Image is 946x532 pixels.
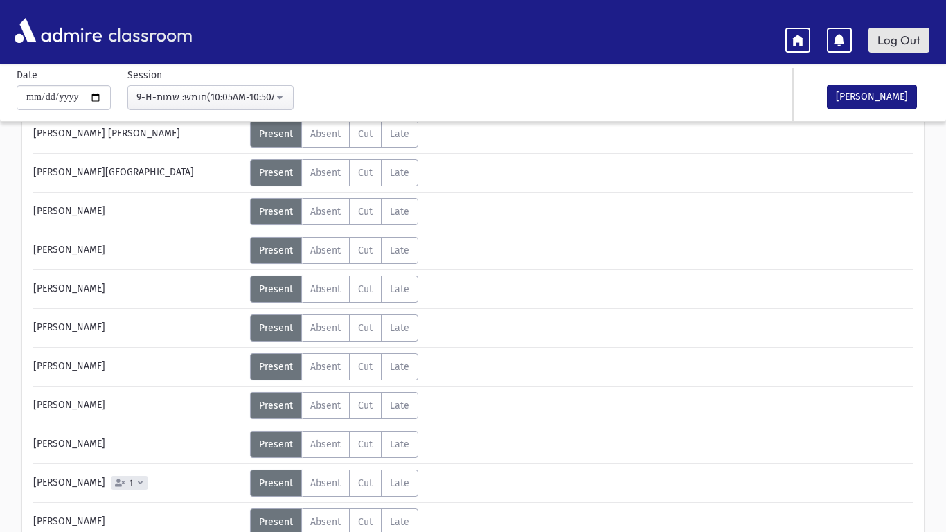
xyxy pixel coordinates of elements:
[127,85,294,110] button: 9-H-חומש: שמות(10:05AM-10:50AM)
[310,245,341,256] span: Absent
[259,361,293,373] span: Present
[26,121,250,148] div: [PERSON_NAME] [PERSON_NAME]
[17,68,37,82] label: Date
[390,283,409,295] span: Late
[26,392,250,419] div: [PERSON_NAME]
[250,353,418,380] div: AttTypes
[26,198,250,225] div: [PERSON_NAME]
[310,206,341,218] span: Absent
[127,479,136,488] span: 1
[26,159,250,186] div: [PERSON_NAME][GEOGRAPHIC_DATA]
[390,438,409,450] span: Late
[390,322,409,334] span: Late
[127,68,162,82] label: Session
[358,245,373,256] span: Cut
[26,314,250,342] div: [PERSON_NAME]
[26,276,250,303] div: [PERSON_NAME]
[868,28,929,53] a: Log Out
[310,477,341,489] span: Absent
[259,400,293,411] span: Present
[259,206,293,218] span: Present
[390,206,409,218] span: Late
[259,322,293,334] span: Present
[26,353,250,380] div: [PERSON_NAME]
[259,245,293,256] span: Present
[250,392,418,419] div: AttTypes
[310,283,341,295] span: Absent
[390,361,409,373] span: Late
[259,516,293,528] span: Present
[250,159,418,186] div: AttTypes
[250,237,418,264] div: AttTypes
[250,314,418,342] div: AttTypes
[250,121,418,148] div: AttTypes
[358,516,373,528] span: Cut
[26,470,250,497] div: [PERSON_NAME]
[310,400,341,411] span: Absent
[259,167,293,179] span: Present
[358,477,373,489] span: Cut
[310,322,341,334] span: Absent
[358,206,373,218] span: Cut
[259,477,293,489] span: Present
[358,361,373,373] span: Cut
[250,276,418,303] div: AttTypes
[390,400,409,411] span: Late
[136,90,274,105] div: 9-H-חומש: שמות(10:05AM-10:50AM)
[358,167,373,179] span: Cut
[250,198,418,225] div: AttTypes
[310,438,341,450] span: Absent
[250,470,418,497] div: AttTypes
[358,438,373,450] span: Cut
[358,283,373,295] span: Cut
[310,361,341,373] span: Absent
[259,438,293,450] span: Present
[310,516,341,528] span: Absent
[259,283,293,295] span: Present
[358,322,373,334] span: Cut
[259,128,293,140] span: Present
[250,431,418,458] div: AttTypes
[310,167,341,179] span: Absent
[26,237,250,264] div: [PERSON_NAME]
[11,15,105,46] img: AdmirePro
[26,431,250,458] div: [PERSON_NAME]
[105,12,193,49] span: classroom
[827,85,917,109] button: [PERSON_NAME]
[310,128,341,140] span: Absent
[390,245,409,256] span: Late
[390,128,409,140] span: Late
[390,167,409,179] span: Late
[358,128,373,140] span: Cut
[358,400,373,411] span: Cut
